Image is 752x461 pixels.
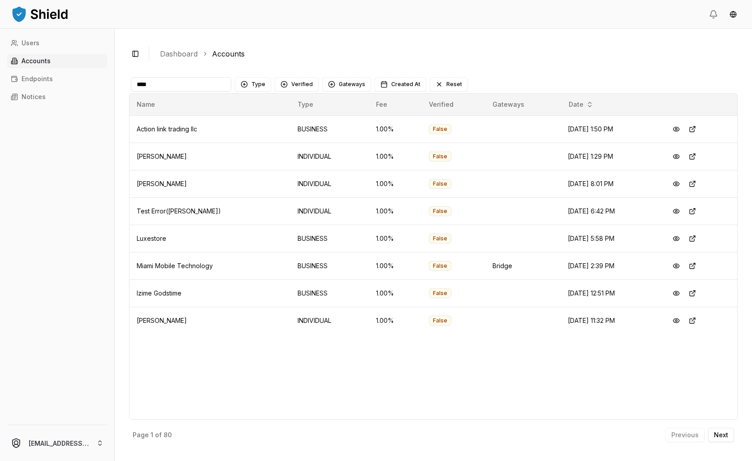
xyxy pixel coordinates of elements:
p: Next [714,432,728,438]
span: [DATE] 2:39 PM [568,262,614,270]
button: Gateways [322,77,371,91]
img: ShieldPay Logo [11,5,69,23]
span: Test Error([PERSON_NAME]) [137,207,221,215]
p: [EMAIL_ADDRESS][PERSON_NAME][DOMAIN_NAME] [29,439,89,448]
td: INDIVIDUAL [290,197,369,225]
span: 1.00 % [376,125,394,133]
th: Fee [369,94,422,115]
span: [DATE] 12:51 PM [568,289,615,297]
td: BUSINESS [290,115,369,143]
span: [DATE] 5:58 PM [568,235,614,242]
span: 1.00 % [376,235,394,242]
span: [DATE] 11:32 PM [568,317,615,324]
button: Reset filters [430,77,468,91]
td: BUSINESS [290,279,369,307]
span: [DATE] 6:42 PM [568,207,615,215]
span: Created At [391,81,420,88]
a: Dashboard [160,48,198,59]
span: 1.00 % [376,289,394,297]
button: Date [565,97,597,112]
p: of [155,432,162,438]
span: 1.00 % [376,207,394,215]
nav: breadcrumb [160,48,730,59]
th: Type [290,94,369,115]
button: Created At [375,77,426,91]
span: Miami Mobile Technology [137,262,213,270]
p: 1 [151,432,153,438]
span: 1.00 % [376,317,394,324]
span: Action link trading llc [137,125,197,133]
td: BUSINESS [290,252,369,279]
span: Izime Godstime [137,289,182,297]
a: Endpoints [7,72,107,86]
button: Next [708,428,734,442]
button: Type [235,77,271,91]
p: Notices [22,94,46,100]
span: Luxestore [137,235,166,242]
p: 80 [164,432,172,438]
span: [DATE] 1:29 PM [568,152,613,160]
td: INDIVIDUAL [290,170,369,197]
td: INDIVIDUAL [290,307,369,334]
p: Endpoints [22,76,53,82]
span: Bridge [493,262,512,270]
th: Verified [422,94,485,115]
span: [PERSON_NAME] [137,152,187,160]
a: Accounts [212,48,245,59]
span: 1.00 % [376,152,394,160]
span: 1.00 % [376,262,394,270]
th: Gateways [485,94,561,115]
p: Page [133,432,149,438]
button: Verified [275,77,319,91]
a: Users [7,36,107,50]
span: 1.00 % [376,180,394,187]
a: Accounts [7,54,107,68]
span: [PERSON_NAME] [137,317,187,324]
a: Notices [7,90,107,104]
span: [DATE] 8:01 PM [568,180,614,187]
button: [EMAIL_ADDRESS][PERSON_NAME][DOMAIN_NAME] [4,429,111,457]
td: INDIVIDUAL [290,143,369,170]
p: Users [22,40,39,46]
td: BUSINESS [290,225,369,252]
span: [DATE] 1:50 PM [568,125,613,133]
span: [PERSON_NAME] [137,180,187,187]
p: Accounts [22,58,51,64]
th: Name [130,94,290,115]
